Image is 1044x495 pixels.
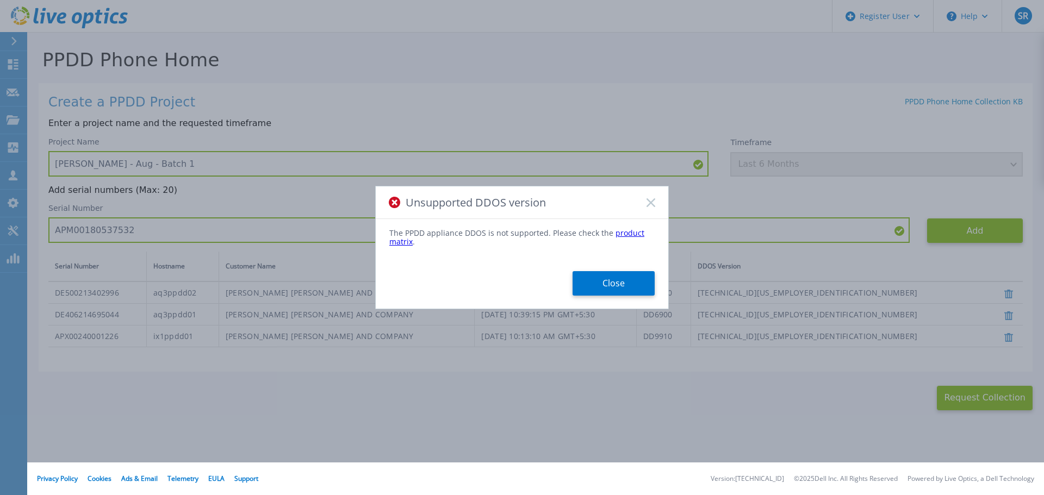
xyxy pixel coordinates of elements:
[234,474,258,483] a: Support
[37,474,78,483] a: Privacy Policy
[389,228,644,247] span: The PPDD appliance DDOS is not supported. Please check the .
[406,196,546,209] span: Unsupported DDOS version
[88,474,111,483] a: Cookies
[908,475,1034,483] li: Powered by Live Optics, a Dell Technology
[794,475,898,483] li: © 2025 Dell Inc. All Rights Reserved
[573,271,655,296] button: Close
[208,474,225,483] a: EULA
[711,475,784,483] li: Version: [TECHNICAL_ID]
[167,474,198,483] a: Telemetry
[121,474,158,483] a: Ads & Email
[389,228,644,247] a: product matrix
